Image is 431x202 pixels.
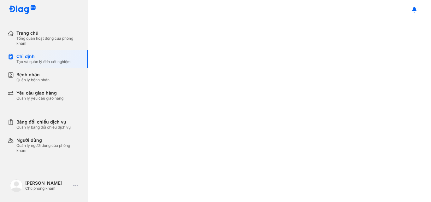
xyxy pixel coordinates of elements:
img: logo [10,179,23,192]
div: Tổng quan hoạt động của phòng khám [16,36,81,46]
div: Chủ phòng khám [25,186,71,191]
div: Tạo và quản lý đơn xét nghiệm [16,59,71,64]
div: Bệnh nhân [16,72,50,78]
div: Chỉ định [16,54,71,59]
div: [PERSON_NAME] [25,180,71,186]
div: Quản lý bảng đối chiếu dịch vụ [16,125,71,130]
div: Yêu cầu giao hàng [16,90,63,96]
div: Bảng đối chiếu dịch vụ [16,119,71,125]
div: Quản lý bệnh nhân [16,78,50,83]
div: Người dùng [16,137,81,143]
div: Quản lý yêu cầu giao hàng [16,96,63,101]
div: Trang chủ [16,30,81,36]
div: Quản lý người dùng của phòng khám [16,143,81,153]
img: logo [9,5,36,15]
